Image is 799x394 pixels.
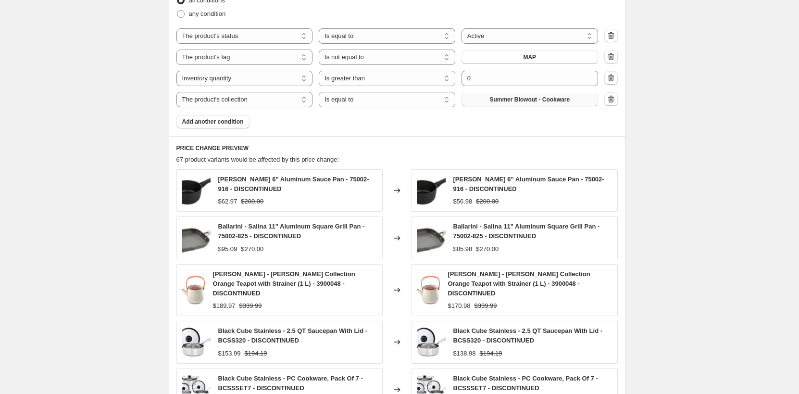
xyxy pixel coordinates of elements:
[182,276,205,305] img: BergHOFF-Ron-Collection-Orange-Teapot-with-Strainer-1-L-3900048-DISCONTINUED_80x.jpg
[218,244,237,254] div: $95.09
[448,301,470,311] div: $170.98
[176,144,618,152] h6: PRICE CHANGE PREVIEW
[182,176,211,205] img: Ballarini-Avola-6-Aluminum-Sauce-Pan-75002-916-DISCONTINUED_80x.jpg
[182,118,244,126] span: Add another condition
[453,375,598,392] span: Black Cube Stainless - PC Cookware, Pack Of 7 - BCSSSET7 - DISCONTINUED
[218,197,237,206] div: $62.97
[417,328,446,356] img: Black-Cube-Stainless-2_5-QT-Saucepan-With-Lid-BCSS320-DISCONTINUED_80x.webp
[417,224,446,253] img: Ballarini-Salina-11-Aluminum-Square-Grill-Pan-75002-825-DISCONTINUED_80x.jpg
[218,223,365,240] span: Ballarini - Salina 11" Aluminum Square Grill Pan - 75002-825 - DISCONTINUED
[480,349,502,358] strike: $194.19
[476,244,499,254] strike: $270.00
[417,276,440,305] img: BergHOFF-Ron-Collection-Orange-Teapot-with-Strainer-1-L-3900048-DISCONTINUED_80x.jpg
[462,93,598,106] button: Summer Blowout - Cookware
[182,328,211,356] img: Black-Cube-Stainless-2_5-QT-Saucepan-With-Lid-BCSS320-DISCONTINUED_80x.webp
[453,197,473,206] div: $56.98
[489,96,570,103] span: Summer Blowout - Cookware
[245,349,267,358] strike: $194.19
[453,244,473,254] div: $85.98
[176,115,250,128] button: Add another condition
[448,270,590,297] span: [PERSON_NAME] - [PERSON_NAME] Collection Orange Teapot with Strainer (1 L) - 3900048 - DISCONTINUED
[182,224,211,253] img: Ballarini-Salina-11-Aluminum-Square-Grill-Pan-75002-825-DISCONTINUED_80x.jpg
[417,176,446,205] img: Ballarini-Avola-6-Aluminum-Sauce-Pan-75002-916-DISCONTINUED_80x.jpg
[189,10,226,17] span: any condition
[462,51,598,64] button: MAP
[176,156,339,163] span: 67 product variants would be affected by this price change:
[212,301,235,311] div: $189.97
[241,197,263,206] strike: $200.00
[218,176,369,192] span: [PERSON_NAME] 6" Aluminum Sauce Pan - 75002-916 - DISCONTINUED
[453,176,604,192] span: [PERSON_NAME] 6" Aluminum Sauce Pan - 75002-916 - DISCONTINUED
[218,327,368,344] span: Black Cube Stainless - 2.5 QT Saucepan With Lid - BCSS320 - DISCONTINUED
[239,301,262,311] strike: $339.99
[241,244,263,254] strike: $270.00
[453,327,603,344] span: Black Cube Stainless - 2.5 QT Saucepan With Lid - BCSS320 - DISCONTINUED
[218,349,241,358] div: $153.99
[453,223,600,240] span: Ballarini - Salina 11" Aluminum Square Grill Pan - 75002-825 - DISCONTINUED
[476,197,499,206] strike: $200.00
[453,349,476,358] div: $138.98
[474,301,497,311] strike: $339.99
[212,270,355,297] span: [PERSON_NAME] - [PERSON_NAME] Collection Orange Teapot with Strainer (1 L) - 3900048 - DISCONTINUED
[218,375,363,392] span: Black Cube Stainless - PC Cookware, Pack Of 7 - BCSSSET7 - DISCONTINUED
[523,53,536,61] span: MAP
